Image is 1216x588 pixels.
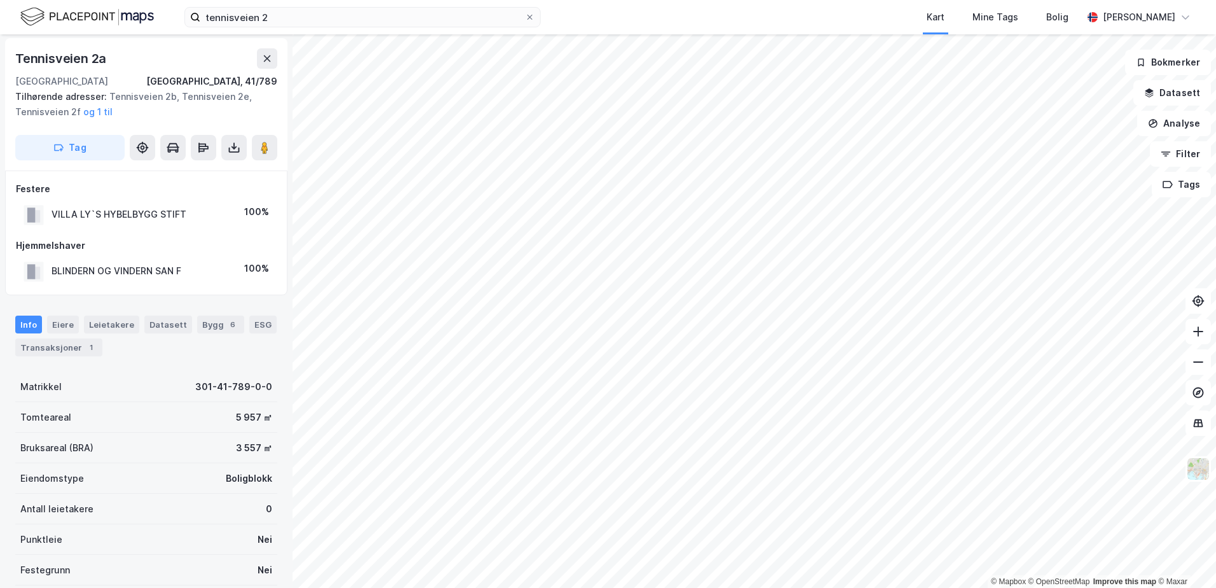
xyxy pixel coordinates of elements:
[20,440,93,456] div: Bruksareal (BRA)
[1103,10,1175,25] div: [PERSON_NAME]
[244,204,269,220] div: 100%
[20,471,84,486] div: Eiendomstype
[226,471,272,486] div: Boligblokk
[1046,10,1068,25] div: Bolig
[258,563,272,578] div: Nei
[1152,527,1216,588] div: Kontrollprogram for chat
[236,410,272,425] div: 5 957 ㎡
[244,261,269,276] div: 100%
[195,379,272,395] div: 301-41-789-0-0
[197,316,244,333] div: Bygg
[236,440,272,456] div: 3 557 ㎡
[1028,577,1090,586] a: OpenStreetMap
[20,501,93,517] div: Antall leietakere
[47,316,79,333] div: Eiere
[20,410,71,425] div: Tomteareal
[85,341,97,354] div: 1
[226,318,239,331] div: 6
[1152,527,1216,588] iframe: Chat Widget
[1093,577,1156,586] a: Improve this map
[972,10,1018,25] div: Mine Tags
[144,316,192,333] div: Datasett
[15,135,125,160] button: Tag
[15,89,267,120] div: Tennisveien 2b, Tennisveien 2e, Tennisveien 2f
[16,181,277,197] div: Festere
[146,74,277,89] div: [GEOGRAPHIC_DATA], 41/789
[1150,141,1211,167] button: Filter
[249,316,277,333] div: ESG
[258,532,272,547] div: Nei
[15,339,102,356] div: Transaksjoner
[1137,111,1211,136] button: Analyse
[200,8,525,27] input: Søk på adresse, matrikkel, gårdeiere, leietakere eller personer
[20,563,70,578] div: Festegrunn
[16,238,277,253] div: Hjemmelshaver
[20,532,62,547] div: Punktleie
[20,379,62,395] div: Matrikkel
[52,263,181,279] div: BLINDERN OG VINDERN SAN F
[52,207,186,222] div: VILLA LY`S HYBELBYGG STIFT
[1186,457,1210,481] img: Z
[927,10,944,25] div: Kart
[15,74,108,89] div: [GEOGRAPHIC_DATA]
[991,577,1026,586] a: Mapbox
[1125,50,1211,75] button: Bokmerker
[1133,80,1211,106] button: Datasett
[20,6,154,28] img: logo.f888ab2527a4732fd821a326f86c7f29.svg
[1152,172,1211,197] button: Tags
[84,316,139,333] div: Leietakere
[15,316,42,333] div: Info
[266,501,272,517] div: 0
[15,48,109,69] div: Tennisveien 2a
[15,91,109,102] span: Tilhørende adresser:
